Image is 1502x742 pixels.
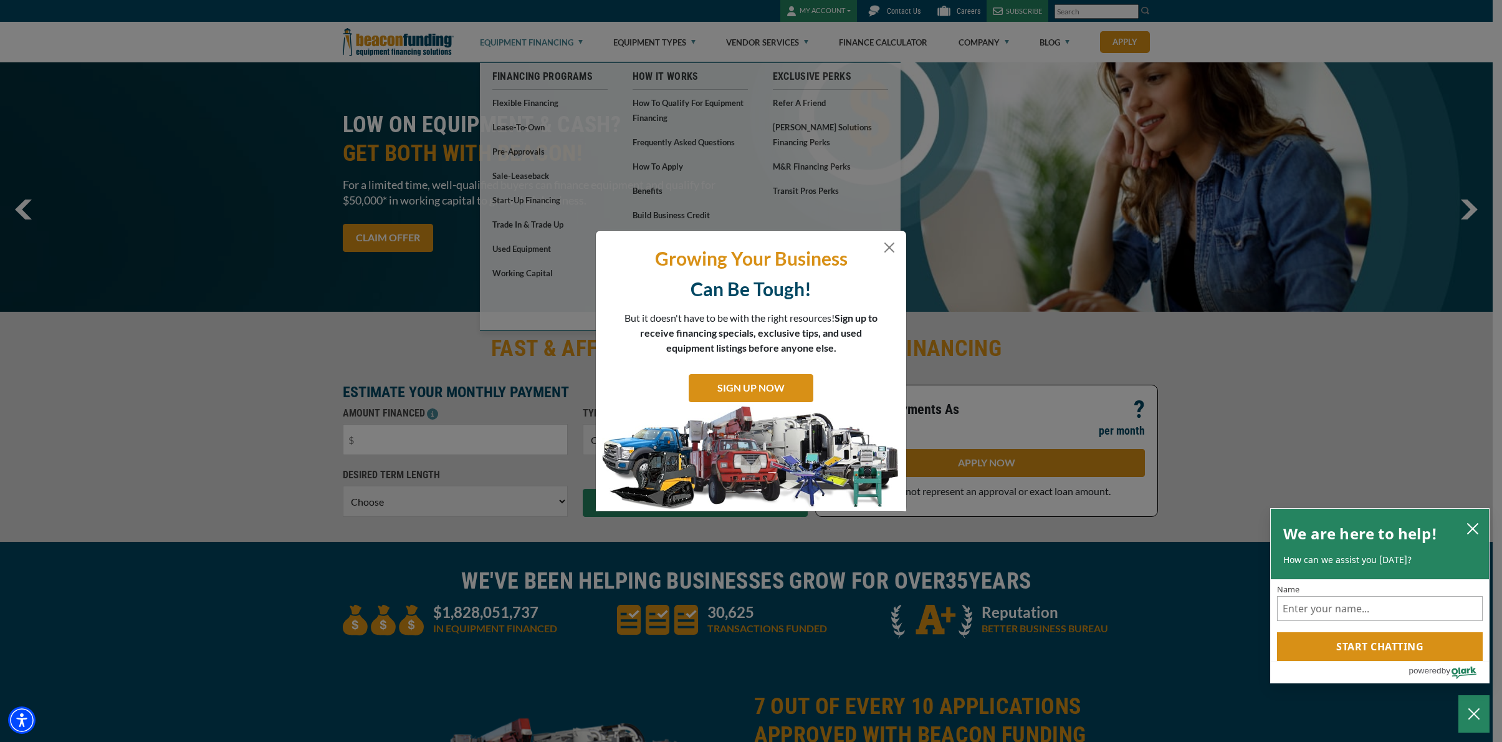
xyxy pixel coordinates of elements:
a: SIGN UP NOW [689,374,813,402]
button: close chatbox [1463,519,1483,537]
label: Name [1277,585,1483,594]
div: Accessibility Menu [8,706,36,734]
input: Name [1277,596,1483,621]
p: Growing Your Business [605,246,897,271]
h2: We are here to help! [1283,521,1437,546]
span: by [1442,663,1450,678]
button: Close Chatbox [1458,695,1490,733]
a: Powered by Olark [1409,662,1489,683]
p: How can we assist you [DATE]? [1283,554,1476,566]
button: Start chatting [1277,632,1483,661]
p: But it doesn't have to be with the right resources! [624,311,878,355]
span: powered [1409,663,1441,678]
div: olark chatbox [1270,508,1490,684]
span: Sign up to receive financing specials, exclusive tips, and used equipment listings before anyone ... [640,312,878,354]
button: Close [882,240,897,255]
p: Can Be Tough! [605,277,897,301]
img: subscribe-modal.jpg [596,405,906,511]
